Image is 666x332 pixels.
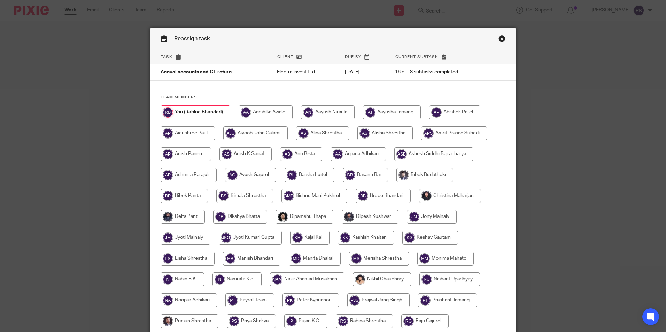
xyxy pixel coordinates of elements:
td: 16 of 18 subtasks completed [388,64,488,81]
span: Annual accounts and CT return [161,70,232,75]
span: Client [277,55,293,59]
span: Reassign task [174,36,210,41]
h4: Team members [161,95,505,100]
a: Close this dialog window [498,35,505,45]
p: Electra Invest Ltd [277,69,331,76]
p: [DATE] [345,69,381,76]
span: Task [161,55,172,59]
span: Current subtask [395,55,438,59]
span: Due by [345,55,361,59]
